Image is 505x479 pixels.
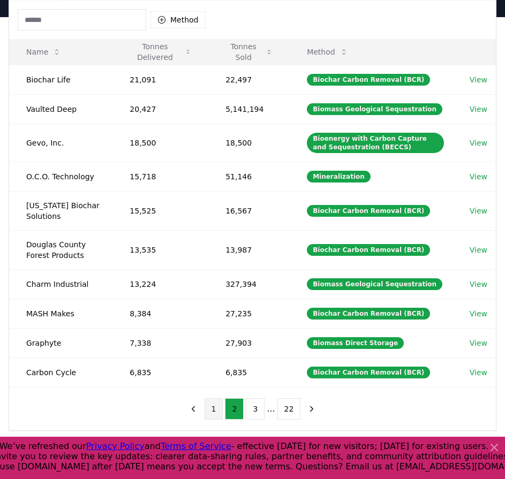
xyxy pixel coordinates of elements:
button: next page [303,398,321,420]
li: ... [267,402,275,415]
div: Biomass Direct Storage [307,337,404,349]
div: Biochar Carbon Removal (BCR) [307,244,430,256]
td: 5,141,194 [208,94,290,124]
td: 6,835 [112,358,208,387]
div: Biochar Carbon Removal (BCR) [307,74,430,86]
td: Charm Industrial [9,269,112,299]
td: 18,500 [112,124,208,162]
td: 18,500 [208,124,290,162]
button: Name [18,41,70,63]
td: Carbon Cycle [9,358,112,387]
a: View [470,171,487,182]
button: Tonnes Sold [217,41,281,63]
td: 13,535 [112,230,208,269]
td: 51,146 [208,162,290,191]
a: View [470,206,487,216]
td: Vaulted Deep [9,94,112,124]
td: 15,525 [112,191,208,230]
a: View [470,74,487,85]
td: 8,384 [112,299,208,328]
td: [US_STATE] Biochar Solutions [9,191,112,230]
button: Tonnes Delivered [121,41,200,63]
button: 2 [225,398,244,420]
a: View [470,308,487,319]
td: Biochar Life [9,65,112,94]
a: View [470,245,487,255]
td: 27,235 [208,299,290,328]
td: 20,427 [112,94,208,124]
td: 13,987 [208,230,290,269]
div: Bioenergy with Carbon Capture and Sequestration (BECCS) [307,133,444,153]
button: 1 [205,398,223,420]
td: 22,497 [208,65,290,94]
button: Method [298,41,357,63]
div: Biochar Carbon Removal (BCR) [307,367,430,378]
td: Graphyte [9,328,112,358]
div: Biomass Geological Sequestration [307,278,442,290]
a: View [470,138,487,148]
td: O.C.O. Technology [9,162,112,191]
button: 22 [277,398,301,420]
td: 27,903 [208,328,290,358]
a: View [470,338,487,348]
td: Douglas County Forest Products [9,230,112,269]
a: View [470,279,487,290]
td: 21,091 [112,65,208,94]
div: Biochar Carbon Removal (BCR) [307,308,430,320]
a: View [470,367,487,378]
div: Biochar Carbon Removal (BCR) [307,205,430,217]
button: Method [150,11,206,28]
td: Gevo, Inc. [9,124,112,162]
a: View [470,104,487,115]
button: 3 [246,398,265,420]
td: 13,224 [112,269,208,299]
button: previous page [184,398,202,420]
td: 16,567 [208,191,290,230]
td: 7,338 [112,328,208,358]
td: 6,835 [208,358,290,387]
td: 15,718 [112,162,208,191]
div: Mineralization [307,171,371,183]
div: Biomass Geological Sequestration [307,103,442,115]
td: 327,394 [208,269,290,299]
td: MASH Makes [9,299,112,328]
